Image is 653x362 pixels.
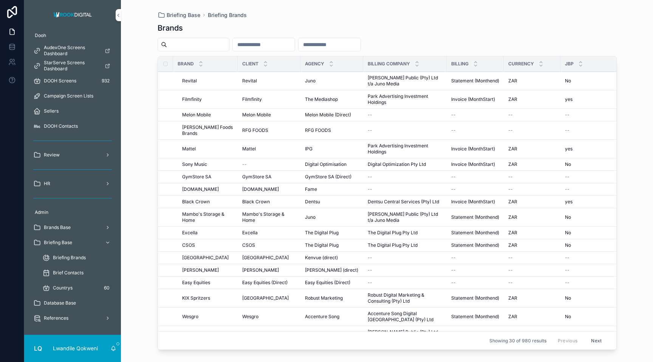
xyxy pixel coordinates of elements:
[44,108,59,114] span: Sellers
[44,315,68,321] span: References
[565,214,613,220] a: No
[305,112,359,118] a: Melon Mobile (Direct)
[305,314,359,320] a: Accenture Song
[34,344,42,353] span: LQ
[565,186,613,192] a: --
[451,174,456,180] span: --
[29,296,116,310] a: Database Base
[368,280,372,286] span: --
[368,143,442,155] a: Park Advertising Investment Holdings
[508,242,556,248] a: ZAR
[38,251,116,265] a: Briefing Brands
[565,314,571,320] span: No
[242,127,296,133] a: RFG FOODS
[368,267,372,273] span: --
[451,161,495,167] span: Invoice (MonthStart)
[158,23,183,33] h1: Brands
[305,161,359,167] a: Digital Optimisation
[182,267,219,273] span: [PERSON_NAME]
[451,255,499,261] a: --
[182,230,198,236] span: Excella
[368,242,442,248] a: The Digital Plug Pty Ltd
[38,281,116,295] a: Countrys60
[565,78,613,84] a: No
[182,255,229,261] span: [GEOGRAPHIC_DATA]
[242,146,296,152] a: Mattel
[44,300,76,306] span: Database Base
[182,161,207,167] span: Sony Music
[368,267,442,273] a: --
[182,186,233,192] a: [DOMAIN_NAME]
[368,199,439,205] span: Dentsu Central Services (Pty) Ltd
[368,186,372,192] span: --
[451,146,495,152] span: Invoice (MonthStart)
[242,96,262,102] span: Filmfinity
[44,123,78,129] span: DOOH Contacts
[508,96,517,102] span: ZAR
[565,146,573,152] span: yes
[305,267,359,273] a: [PERSON_NAME] (direct)
[305,314,339,320] span: Accenture Song
[451,146,499,152] a: Invoice (MonthStart)
[565,146,613,152] a: yes
[368,75,442,87] a: [PERSON_NAME] Public (Pty) Ltd t/a Juno Media
[158,11,200,19] a: Briefing Base
[242,61,258,67] span: Client
[368,61,410,67] span: Billing Company
[29,148,116,162] a: Review
[565,96,573,102] span: yes
[182,280,233,286] a: Easy Equities
[305,199,320,205] span: Dentsu
[565,199,613,205] a: yes
[51,9,94,21] img: App logo
[44,181,50,187] span: HR
[565,112,569,118] span: --
[368,93,442,105] span: Park Advertising Investment Holdings
[305,174,359,180] a: GymStore SA (Direct)
[182,314,233,320] a: Wesgro
[242,267,296,273] a: [PERSON_NAME]
[508,174,513,180] span: --
[305,127,359,133] a: RFG FOODS
[242,96,296,102] a: Filmfinity
[242,112,296,118] a: Melon Mobile
[508,280,556,286] a: --
[508,230,517,236] span: ZAR
[586,335,607,347] button: Next
[305,230,339,236] span: The Digital Plug
[305,242,339,248] span: The Digital Plug
[53,345,98,352] p: Lwandile Qokweni
[508,242,517,248] span: ZAR
[53,255,86,261] span: Briefing Brands
[565,127,613,133] a: --
[182,242,233,248] a: CSOS
[368,230,442,236] a: The Digital Plug Pty Ltd
[451,112,456,118] span: --
[451,267,499,273] a: --
[508,199,517,205] span: ZAR
[242,230,296,236] a: Excella
[368,161,426,167] span: Digital Optimization Pty Ltd
[305,96,359,102] a: The Mediashop
[451,230,499,236] span: Statement (Monthend)
[38,266,116,280] a: Brief Contacts
[182,199,210,205] span: Black Crown
[305,61,324,67] span: Agency
[305,230,359,236] a: The Digital Plug
[29,206,116,219] a: Admin
[242,199,270,205] span: Black Crown
[29,221,116,234] a: Brands Base
[305,214,316,220] span: Juno
[182,211,233,223] a: Mambo's Storage & Home
[451,112,499,118] a: --
[508,127,513,133] span: --
[451,96,499,102] a: Invoice (MonthStart)
[305,199,359,205] a: Dentsu
[368,280,442,286] a: --
[508,96,556,102] a: ZAR
[305,255,338,261] span: Kenvue (direct)
[368,329,442,341] a: [PERSON_NAME] Public (Pty) Ltd t/a Juno Media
